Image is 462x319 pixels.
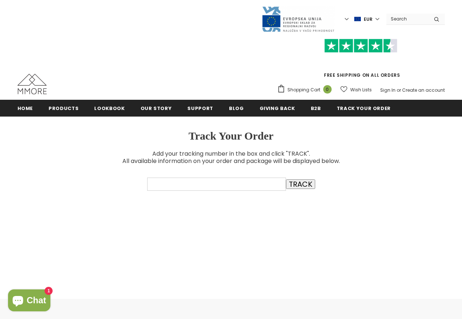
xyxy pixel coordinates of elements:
[386,14,428,24] input: Search Site
[337,100,391,116] a: Track your order
[397,87,401,93] span: or
[350,86,372,94] span: Wish Lists
[6,289,53,313] inbox-online-store-chat: Shopify online store chat
[23,129,439,143] h3: Track Your Order
[380,87,396,93] a: Sign In
[277,84,335,95] a: Shopping Cart 0
[94,105,125,112] span: Lookbook
[277,42,445,78] span: FREE SHIPPING ON ALL ORDERS
[187,100,213,116] a: support
[261,6,335,33] img: Javni Razpis
[187,105,213,112] span: support
[141,100,172,116] a: Our Story
[364,16,373,23] span: EUR
[324,39,397,53] img: Trust Pilot Stars
[18,100,33,116] a: Home
[49,100,79,116] a: Products
[323,85,332,94] span: 0
[18,74,47,94] img: MMORE Cases
[94,100,125,116] a: Lookbook
[287,86,320,94] span: Shopping Cart
[261,16,335,22] a: Javni Razpis
[260,100,295,116] a: Giving back
[311,100,321,116] a: B2B
[337,105,391,112] span: Track your order
[340,83,372,96] a: Wish Lists
[260,105,295,112] span: Giving back
[141,105,172,112] span: Our Story
[311,105,321,112] span: B2B
[23,150,439,165] p: Add your tracking number in the box and click "TRACK". All available information on your order an...
[229,105,244,112] span: Blog
[402,87,445,93] a: Create an account
[286,179,315,189] input: TRACK
[18,105,33,112] span: Home
[277,53,445,72] iframe: Customer reviews powered by Trustpilot
[49,105,79,112] span: Products
[229,100,244,116] a: Blog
